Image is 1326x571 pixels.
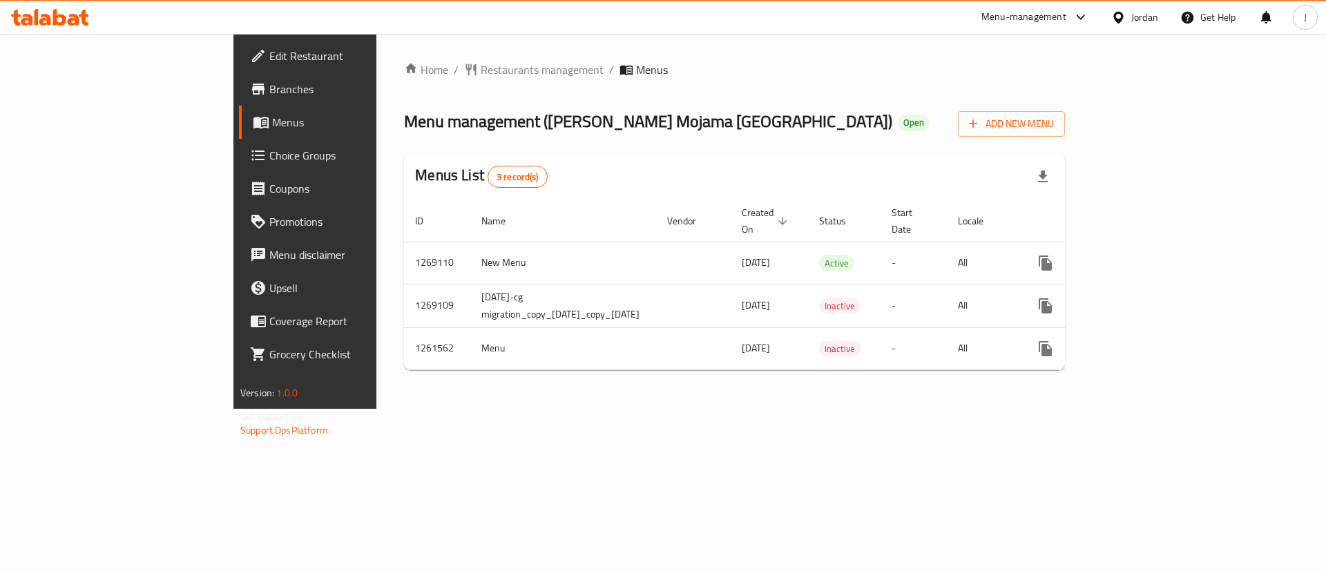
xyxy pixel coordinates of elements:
[636,61,668,78] span: Menus
[969,115,1054,133] span: Add New Menu
[269,346,444,362] span: Grocery Checklist
[742,339,770,357] span: [DATE]
[1131,10,1158,25] div: Jordan
[269,81,444,97] span: Branches
[1029,246,1062,280] button: more
[1018,200,1173,242] th: Actions
[239,72,455,106] a: Branches
[1026,160,1059,193] div: Export file
[947,242,1018,284] td: All
[1029,289,1062,322] button: more
[958,213,1001,229] span: Locale
[239,205,455,238] a: Promotions
[269,313,444,329] span: Coverage Report
[239,338,455,371] a: Grocery Checklist
[819,213,864,229] span: Status
[819,298,861,314] span: Inactive
[240,384,274,402] span: Version:
[1062,246,1095,280] button: Change Status
[269,147,444,164] span: Choice Groups
[947,327,1018,369] td: All
[892,204,930,238] span: Start Date
[415,165,547,188] h2: Menus List
[239,271,455,304] a: Upsell
[488,166,548,188] div: Total records count
[470,327,656,369] td: Menu
[898,117,930,128] span: Open
[239,304,455,338] a: Coverage Report
[609,61,614,78] li: /
[742,204,791,238] span: Created On
[239,139,455,172] a: Choice Groups
[667,213,714,229] span: Vendor
[881,327,947,369] td: -
[1304,10,1307,25] span: J
[239,238,455,271] a: Menu disclaimer
[488,171,547,184] span: 3 record(s)
[898,115,930,131] div: Open
[239,106,455,139] a: Menus
[464,61,604,78] a: Restaurants management
[881,284,947,327] td: -
[269,213,444,230] span: Promotions
[404,200,1173,370] table: enhanced table
[272,114,444,130] span: Menus
[742,253,770,271] span: [DATE]
[470,242,656,284] td: New Menu
[239,172,455,205] a: Coupons
[415,213,441,229] span: ID
[269,280,444,296] span: Upsell
[470,284,656,327] td: [DATE]-cg migration_copy_[DATE]_copy_[DATE]
[404,106,892,137] span: Menu management ( [PERSON_NAME] Mojama [GEOGRAPHIC_DATA] )
[947,284,1018,327] td: All
[1029,332,1062,365] button: more
[269,180,444,197] span: Coupons
[742,296,770,314] span: [DATE]
[1062,289,1095,322] button: Change Status
[958,111,1065,137] button: Add New Menu
[276,384,298,402] span: 1.0.0
[481,213,523,229] span: Name
[454,61,459,78] li: /
[819,255,854,271] span: Active
[240,421,328,439] a: Support.OpsPlatform
[819,255,854,271] div: Active
[404,61,1065,78] nav: breadcrumb
[981,9,1066,26] div: Menu-management
[881,242,947,284] td: -
[1062,332,1095,365] button: Change Status
[269,246,444,263] span: Menu disclaimer
[269,48,444,64] span: Edit Restaurant
[481,61,604,78] span: Restaurants management
[240,407,304,425] span: Get support on:
[819,341,861,357] span: Inactive
[239,39,455,72] a: Edit Restaurant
